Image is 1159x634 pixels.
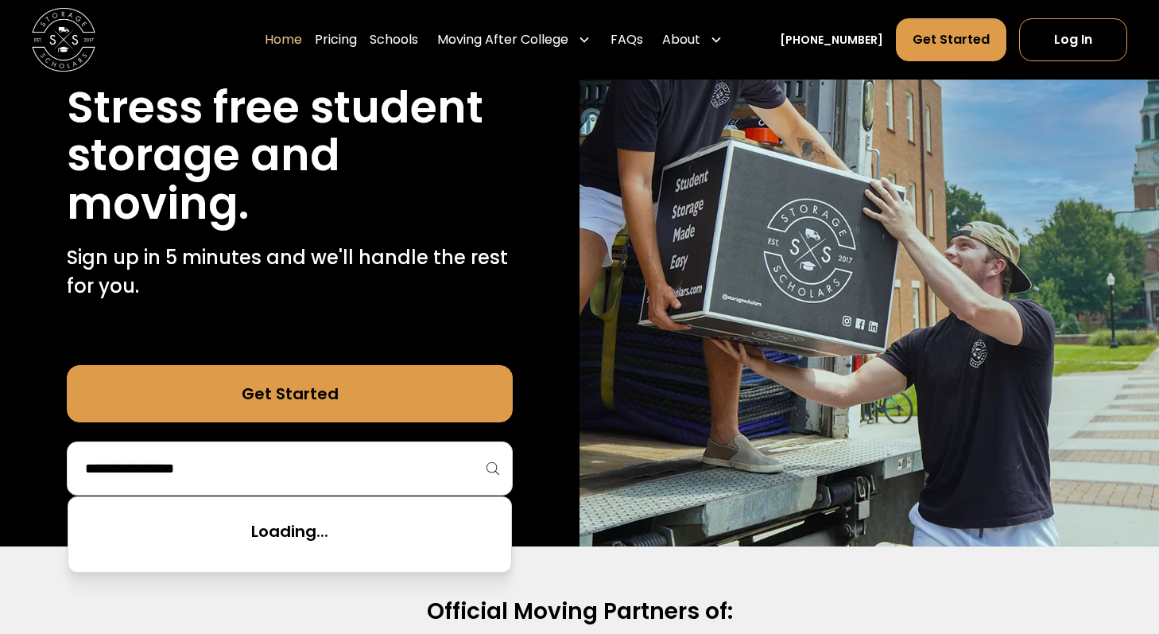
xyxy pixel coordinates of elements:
a: Home [265,18,302,62]
div: Moving After College [437,30,568,49]
a: Log In [1019,18,1127,61]
div: Moving After College [431,18,597,62]
a: Get Started [896,18,1006,61]
h1: Stress free student storage and moving. [67,84,513,228]
div: About [662,30,700,49]
h2: Official Moving Partners of: [70,597,1089,626]
a: Get Started [67,365,513,422]
a: [PHONE_NUMBER] [780,32,883,49]
a: home [32,8,95,72]
a: FAQs [611,18,643,62]
div: About [656,18,729,62]
img: Storage Scholars main logo [32,8,95,72]
a: Schools [370,18,418,62]
p: Sign up in 5 minutes and we'll handle the rest for you. [67,243,513,301]
a: Pricing [315,18,357,62]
